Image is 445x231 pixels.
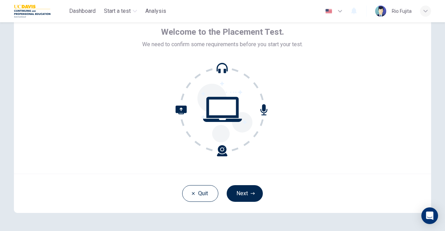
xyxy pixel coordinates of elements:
button: Analysis [143,5,169,17]
button: Quit [182,185,218,202]
span: Dashboard [69,7,96,15]
button: Next [227,185,263,202]
div: Open Intercom Messenger [421,207,438,224]
span: Welcome to the Placement Test. [161,26,284,38]
a: UC Davis logo [14,4,66,18]
div: Rio Fujita [392,7,412,15]
span: Analysis [145,7,166,15]
img: UC Davis logo [14,4,50,18]
button: Start a test [101,5,140,17]
img: en [324,9,333,14]
span: Start a test [104,7,131,15]
img: Profile picture [375,6,386,17]
button: Dashboard [66,5,98,17]
span: We need to confirm some requirements before you start your test. [142,40,303,49]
